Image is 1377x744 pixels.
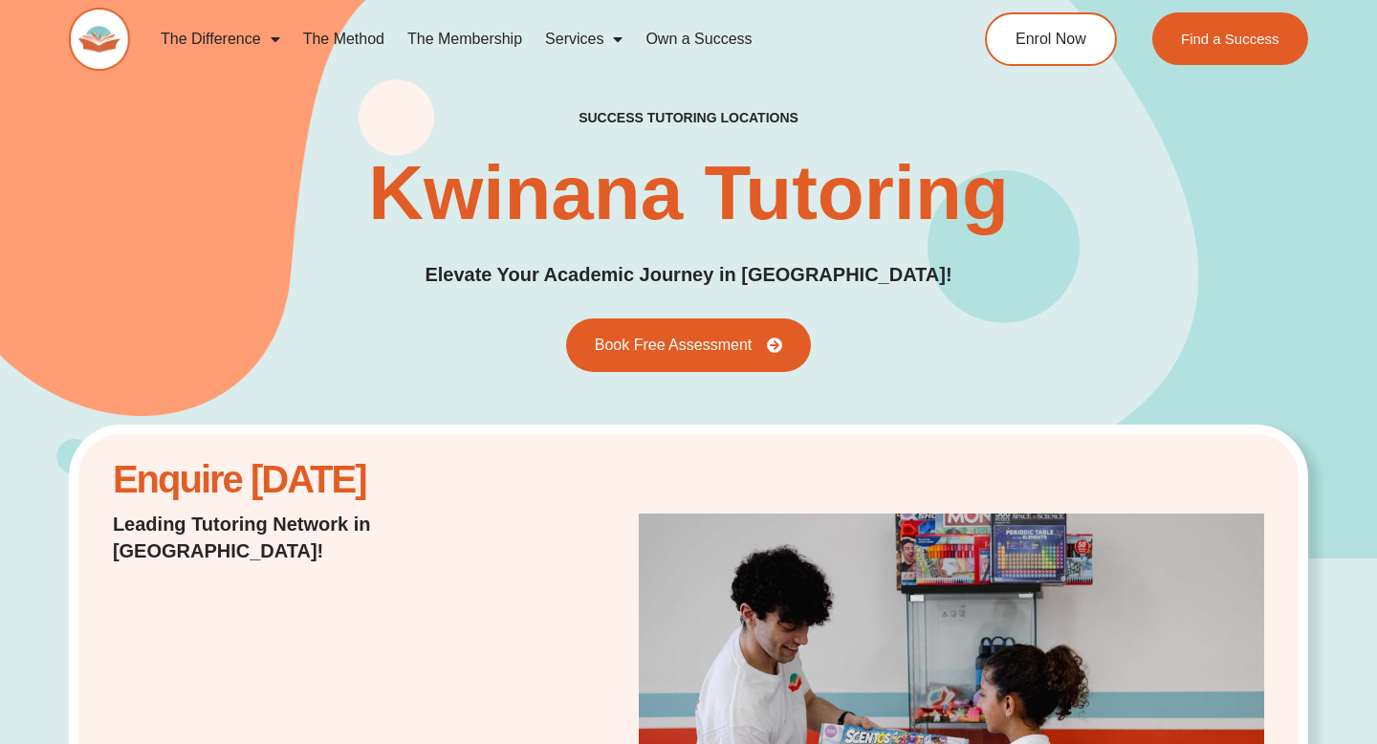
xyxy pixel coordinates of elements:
[396,17,534,61] a: The Membership
[368,155,1009,231] h1: Kwinana Tutoring
[1016,32,1086,47] span: Enrol Now
[113,468,524,492] h2: Enquire [DATE]
[579,109,798,126] h2: success tutoring locations
[634,17,763,61] a: Own a Success
[1181,32,1279,46] span: Find a Success
[566,318,812,372] a: Book Free Assessment
[149,17,914,61] nav: Menu
[985,12,1117,66] a: Enrol Now
[1152,12,1308,65] a: Find a Success
[113,511,524,564] p: Leading Tutoring Network in [GEOGRAPHIC_DATA]!
[595,338,753,353] span: Book Free Assessment
[149,17,292,61] a: The Difference
[534,17,634,61] a: Services
[292,17,396,61] a: The Method
[425,260,951,290] p: Elevate Your Academic Journey in [GEOGRAPHIC_DATA]!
